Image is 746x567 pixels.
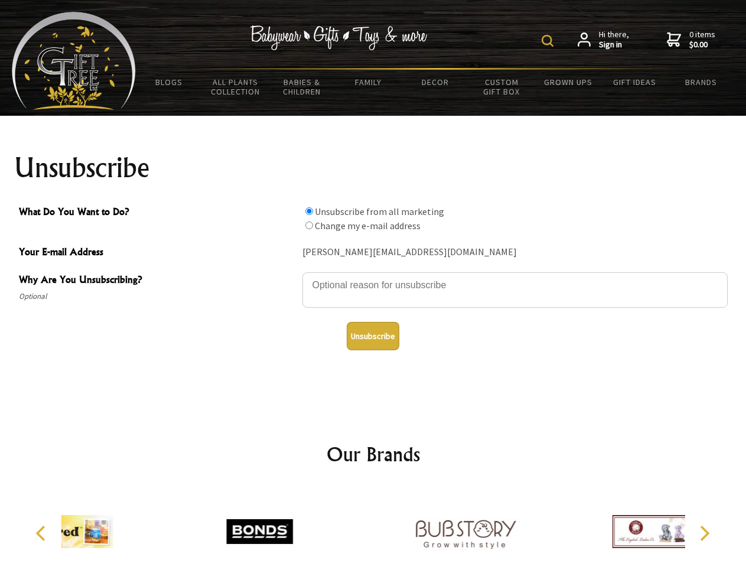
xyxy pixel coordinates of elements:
button: Next [691,520,717,546]
strong: $0.00 [689,40,715,50]
a: Babies & Children [269,70,335,104]
span: Your E-mail Address [19,245,297,262]
strong: Sign in [599,40,629,50]
label: Change my e-mail address [315,220,421,232]
label: Unsubscribe from all marketing [315,206,444,217]
a: Family [335,70,402,94]
span: Why Are You Unsubscribing? [19,272,297,289]
button: Previous [30,520,56,546]
span: Hi there, [599,30,629,50]
a: All Plants Collection [203,70,269,104]
img: product search [542,35,553,47]
input: What Do You Want to Do? [305,207,313,215]
span: What Do You Want to Do? [19,204,297,221]
a: Brands [668,70,735,94]
img: Babywear - Gifts - Toys & more [250,25,428,50]
a: Custom Gift Box [468,70,535,104]
img: Babyware - Gifts - Toys and more... [12,12,136,110]
div: [PERSON_NAME][EMAIL_ADDRESS][DOMAIN_NAME] [302,243,728,262]
input: What Do You Want to Do? [305,221,313,229]
a: Grown Ups [535,70,601,94]
h2: Our Brands [24,440,723,468]
span: Optional [19,289,297,304]
a: 0 items$0.00 [667,30,715,50]
span: 0 items [689,29,715,50]
textarea: Why Are You Unsubscribing? [302,272,728,308]
a: BLOGS [136,70,203,94]
button: Unsubscribe [347,322,399,350]
a: Decor [402,70,468,94]
a: Hi there,Sign in [578,30,629,50]
a: Gift Ideas [601,70,668,94]
h1: Unsubscribe [14,154,732,182]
